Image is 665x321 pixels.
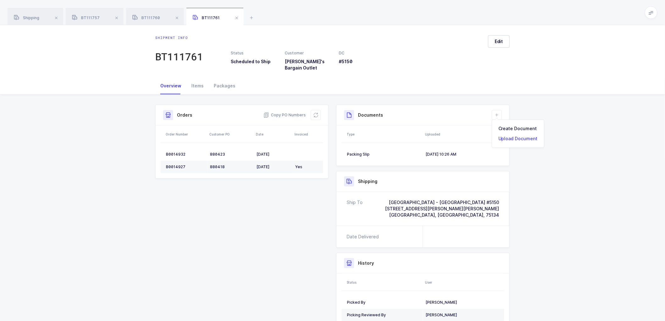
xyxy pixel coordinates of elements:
div: [STREET_ADDRESS][PERSON_NAME][PERSON_NAME] [385,206,499,212]
div: User [425,280,503,285]
span: Edit [495,38,503,45]
div: Order Number [166,132,206,137]
div: Date Delivered [347,234,381,240]
div: B0014932 [166,152,205,157]
div: Customer PO [209,132,252,137]
div: Customer [285,50,331,56]
span: BT111757 [72,15,100,20]
div: Uploaded [425,132,503,137]
h3: History [358,260,374,266]
button: Edit [488,35,510,48]
div: 880423 [210,152,251,157]
div: Shipment info [155,35,203,40]
div: Items [186,77,209,94]
div: [GEOGRAPHIC_DATA] - [GEOGRAPHIC_DATA] #5150 [385,199,499,206]
div: [PERSON_NAME] [426,313,499,318]
div: Date [256,132,291,137]
h3: Orders [177,112,192,118]
li: Upload Document [495,134,541,144]
span: [GEOGRAPHIC_DATA], [GEOGRAPHIC_DATA], 75134 [389,212,499,218]
span: Shipping [14,15,39,20]
div: Invoiced [294,132,322,137]
h3: Documents [358,112,383,118]
div: [DATE] 10:26 AM [426,152,499,157]
div: Picking Reviewed By [347,313,420,318]
span: BT111760 [132,15,160,20]
div: B0014927 [166,164,205,169]
div: Overview [155,77,186,94]
div: Ship To [347,199,363,218]
h3: [PERSON_NAME]'s Bargain Outlet [285,58,331,71]
div: Picked By [347,300,420,305]
h3: Scheduled to Ship [231,58,277,65]
div: Status [231,50,277,56]
div: Packing Slip [347,152,420,157]
div: DC [339,50,386,56]
li: Create Document [495,124,541,134]
div: Packages [209,77,240,94]
div: [DATE] [256,152,290,157]
div: [DATE] [256,164,290,169]
div: Type [347,132,421,137]
div: Status [347,280,421,285]
div: 880418 [210,164,251,169]
span: Yes [295,164,302,169]
span: BT111761 [193,15,220,20]
h3: Shipping [358,178,377,185]
button: Copy PO Numbers [263,112,306,118]
h3: #5150 [339,58,386,65]
div: [PERSON_NAME] [426,300,499,305]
